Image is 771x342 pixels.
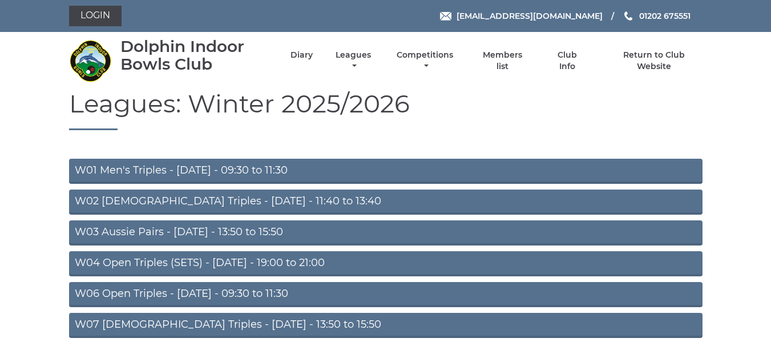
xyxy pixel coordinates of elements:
h1: Leagues: Winter 2025/2026 [69,90,703,130]
a: Email [EMAIL_ADDRESS][DOMAIN_NAME] [440,10,603,22]
img: Phone us [624,11,632,21]
span: 01202 675551 [639,11,691,21]
a: Leagues [333,50,374,72]
a: W01 Men's Triples - [DATE] - 09:30 to 11:30 [69,159,703,184]
a: Login [69,6,122,26]
a: Diary [290,50,313,61]
img: Email [440,12,451,21]
a: Club Info [549,50,586,72]
a: W02 [DEMOGRAPHIC_DATA] Triples - [DATE] - 11:40 to 13:40 [69,190,703,215]
a: W07 [DEMOGRAPHIC_DATA] Triples - [DATE] - 13:50 to 15:50 [69,313,703,338]
span: [EMAIL_ADDRESS][DOMAIN_NAME] [457,11,603,21]
a: W03 Aussie Pairs - [DATE] - 13:50 to 15:50 [69,220,703,246]
a: W04 Open Triples (SETS) - [DATE] - 19:00 to 21:00 [69,251,703,276]
img: Dolphin Indoor Bowls Club [69,39,112,82]
a: Return to Club Website [606,50,702,72]
a: Phone us 01202 675551 [623,10,691,22]
a: W06 Open Triples - [DATE] - 09:30 to 11:30 [69,282,703,307]
div: Dolphin Indoor Bowls Club [120,38,271,73]
a: Competitions [394,50,457,72]
a: Members list [476,50,528,72]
